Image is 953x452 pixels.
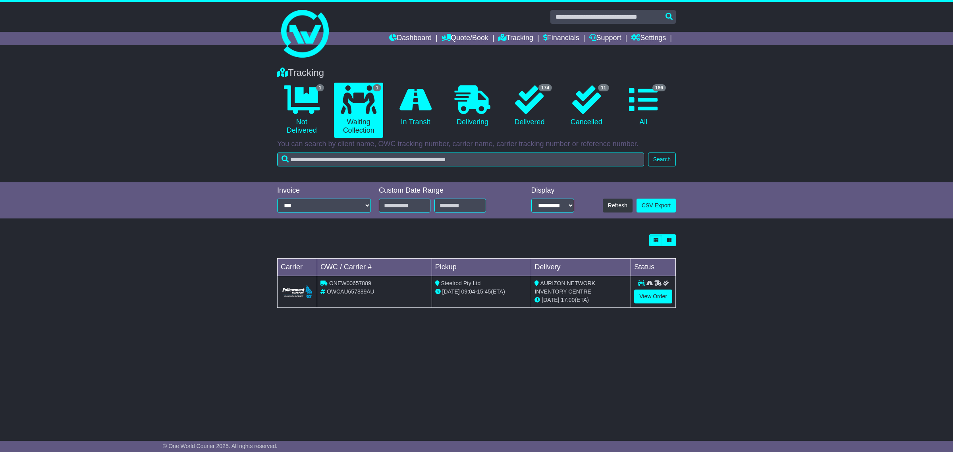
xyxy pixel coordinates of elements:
[379,186,506,195] div: Custom Date Range
[498,32,533,45] a: Tracking
[441,280,481,286] span: Steelrod Pty Ltd
[619,83,668,129] a: 186 All
[543,32,579,45] a: Financials
[634,290,672,303] a: View Order
[477,288,491,295] span: 15:45
[442,288,460,295] span: [DATE]
[542,297,559,303] span: [DATE]
[317,259,432,276] td: OWC / Carrier #
[442,32,488,45] a: Quote/Book
[329,280,371,286] span: ONEW00657889
[334,83,383,138] a: 1 Waiting Collection
[327,288,374,295] span: OWCAU657889AU
[282,285,312,298] img: Followmont_Transport.png
[316,84,324,91] span: 1
[538,84,552,91] span: 174
[562,83,611,129] a: 11 Cancelled
[561,297,575,303] span: 17:00
[373,84,381,91] span: 1
[432,259,531,276] td: Pickup
[648,153,676,166] button: Search
[435,288,528,296] div: - (ETA)
[531,186,574,195] div: Display
[391,83,440,129] a: In Transit
[631,259,676,276] td: Status
[531,259,631,276] td: Delivery
[277,140,676,149] p: You can search by client name, OWC tracking number, carrier name, carrier tracking number or refe...
[277,186,371,195] div: Invoice
[589,32,621,45] a: Support
[534,296,627,304] div: (ETA)
[448,83,497,129] a: Delivering
[534,280,595,295] span: AURIZON NETWORK INVENTORY CENTRE
[389,32,432,45] a: Dashboard
[461,288,475,295] span: 09:04
[278,259,317,276] td: Carrier
[603,199,633,212] button: Refresh
[163,443,278,449] span: © One World Courier 2025. All rights reserved.
[273,67,680,79] div: Tracking
[277,83,326,138] a: 1 Not Delivered
[637,199,676,212] a: CSV Export
[505,83,554,129] a: 174 Delivered
[652,84,666,91] span: 186
[598,84,609,91] span: 11
[631,32,666,45] a: Settings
